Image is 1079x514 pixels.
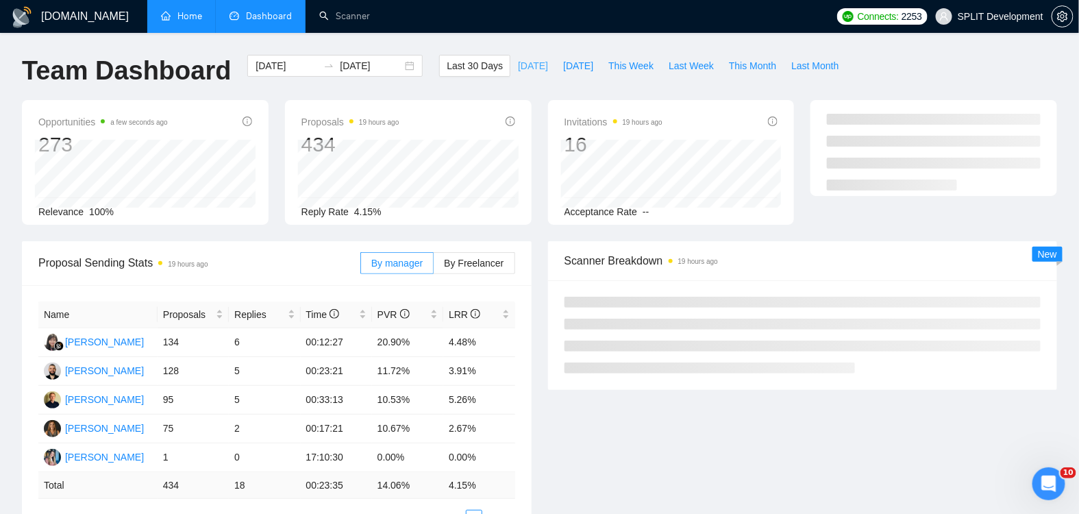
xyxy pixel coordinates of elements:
[354,206,382,217] span: 4.15%
[939,12,949,21] span: user
[65,392,144,407] div: [PERSON_NAME]
[444,258,504,269] span: By Freelancer
[439,55,510,77] button: Last 30 Days
[301,443,372,472] td: 17:10:30
[301,206,349,217] span: Reply Rate
[400,309,410,319] span: info-circle
[44,451,144,462] a: AT[PERSON_NAME]
[229,443,300,472] td: 0
[1052,5,1074,27] button: setting
[110,119,167,126] time: a few seconds ago
[678,258,718,265] time: 19 hours ago
[229,386,300,415] td: 5
[161,10,202,22] a: homeHome
[301,132,399,158] div: 434
[65,363,144,378] div: [PERSON_NAME]
[330,309,339,319] span: info-circle
[729,58,776,73] span: This Month
[38,114,168,130] span: Opportunities
[565,252,1041,269] span: Scanner Breakdown
[168,260,208,268] time: 19 hours ago
[371,258,423,269] span: By manager
[44,363,61,380] img: BC
[230,11,239,21] span: dashboard
[372,415,443,443] td: 10.67%
[518,58,548,73] span: [DATE]
[234,307,284,322] span: Replies
[791,58,839,73] span: Last Month
[229,415,300,443] td: 2
[163,307,213,322] span: Proposals
[377,309,410,320] span: PVR
[301,328,372,357] td: 00:12:27
[372,386,443,415] td: 10.53%
[38,302,158,328] th: Name
[65,421,144,436] div: [PERSON_NAME]
[372,357,443,386] td: 11.72%
[22,55,231,87] h1: Team Dashboard
[721,55,784,77] button: This Month
[44,420,61,437] img: NK
[301,357,372,386] td: 00:23:21
[229,328,300,357] td: 6
[443,415,514,443] td: 2.67%
[601,55,661,77] button: This Week
[44,365,144,376] a: BC[PERSON_NAME]
[38,472,158,499] td: Total
[372,443,443,472] td: 0.00%
[301,386,372,415] td: 00:33:13
[89,206,114,217] span: 100%
[54,341,64,351] img: gigradar-bm.png
[229,302,300,328] th: Replies
[246,10,292,22] span: Dashboard
[608,58,654,73] span: This Week
[229,357,300,386] td: 5
[443,472,514,499] td: 4.15 %
[301,114,399,130] span: Proposals
[1032,467,1065,500] iframe: Intercom live chat
[623,119,662,126] time: 19 hours ago
[44,334,61,351] img: VN
[323,60,334,71] span: swap-right
[471,309,480,319] span: info-circle
[44,393,144,404] a: AH[PERSON_NAME]
[443,443,514,472] td: 0.00%
[158,328,229,357] td: 134
[158,302,229,328] th: Proposals
[44,336,144,347] a: VN[PERSON_NAME]
[38,206,84,217] span: Relevance
[661,55,721,77] button: Last Week
[506,117,515,126] span: info-circle
[306,309,339,320] span: Time
[563,58,593,73] span: [DATE]
[256,58,318,73] input: Start date
[65,450,144,465] div: [PERSON_NAME]
[843,11,854,22] img: upwork-logo.png
[1052,11,1074,22] a: setting
[158,386,229,415] td: 95
[510,55,556,77] button: [DATE]
[38,132,168,158] div: 273
[44,391,61,408] img: AH
[372,328,443,357] td: 20.90%
[565,114,662,130] span: Invitations
[319,10,370,22] a: searchScanner
[1038,249,1057,260] span: New
[643,206,649,217] span: --
[323,60,334,71] span: to
[565,132,662,158] div: 16
[158,472,229,499] td: 434
[1061,467,1076,478] span: 10
[784,55,846,77] button: Last Month
[243,117,252,126] span: info-circle
[447,58,503,73] span: Last 30 Days
[158,415,229,443] td: 75
[858,9,899,24] span: Connects:
[65,334,144,350] div: [PERSON_NAME]
[443,328,514,357] td: 4.48%
[158,357,229,386] td: 128
[768,117,778,126] span: info-circle
[449,309,480,320] span: LRR
[38,254,360,271] span: Proposal Sending Stats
